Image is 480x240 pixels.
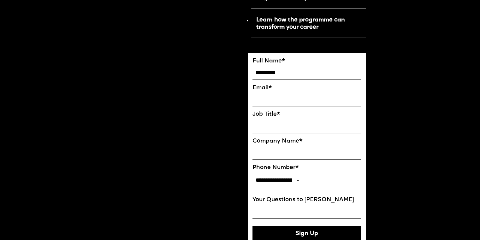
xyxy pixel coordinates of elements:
[252,164,361,171] label: Phone Number
[252,111,361,118] label: Job Title
[252,85,361,91] label: Email
[252,58,361,65] label: Full Name
[252,196,361,203] label: Your Questions to [PERSON_NAME]
[252,138,361,145] label: Company Name
[256,17,345,31] strong: Learn how the programme can transform your career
